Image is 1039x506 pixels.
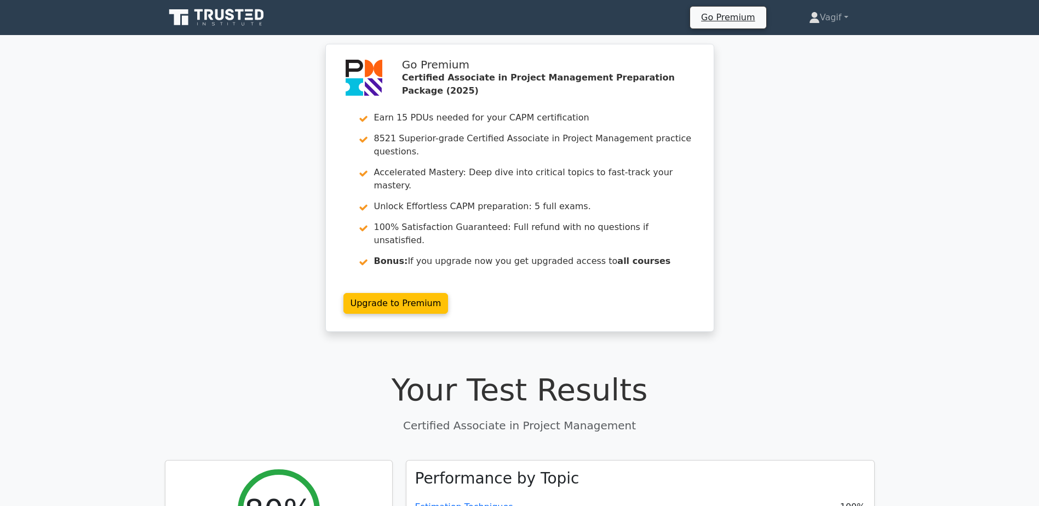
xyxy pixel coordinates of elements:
[694,10,761,25] a: Go Premium
[783,7,875,28] a: Vagif
[415,469,579,488] h3: Performance by Topic
[165,371,875,408] h1: Your Test Results
[165,417,875,434] p: Certified Associate in Project Management
[343,293,449,314] a: Upgrade to Premium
